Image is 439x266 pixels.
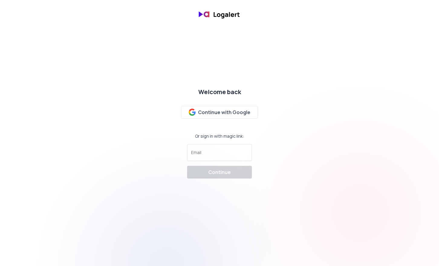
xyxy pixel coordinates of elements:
[181,106,258,119] button: Continue with Google
[187,166,252,179] button: Continue
[195,133,244,139] div: Or sign in with magic link:
[191,152,248,158] input: Email
[198,88,241,96] div: Welcome back
[189,109,251,116] div: Continue with Google
[208,169,231,176] div: Continue
[195,7,244,21] img: banner logo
